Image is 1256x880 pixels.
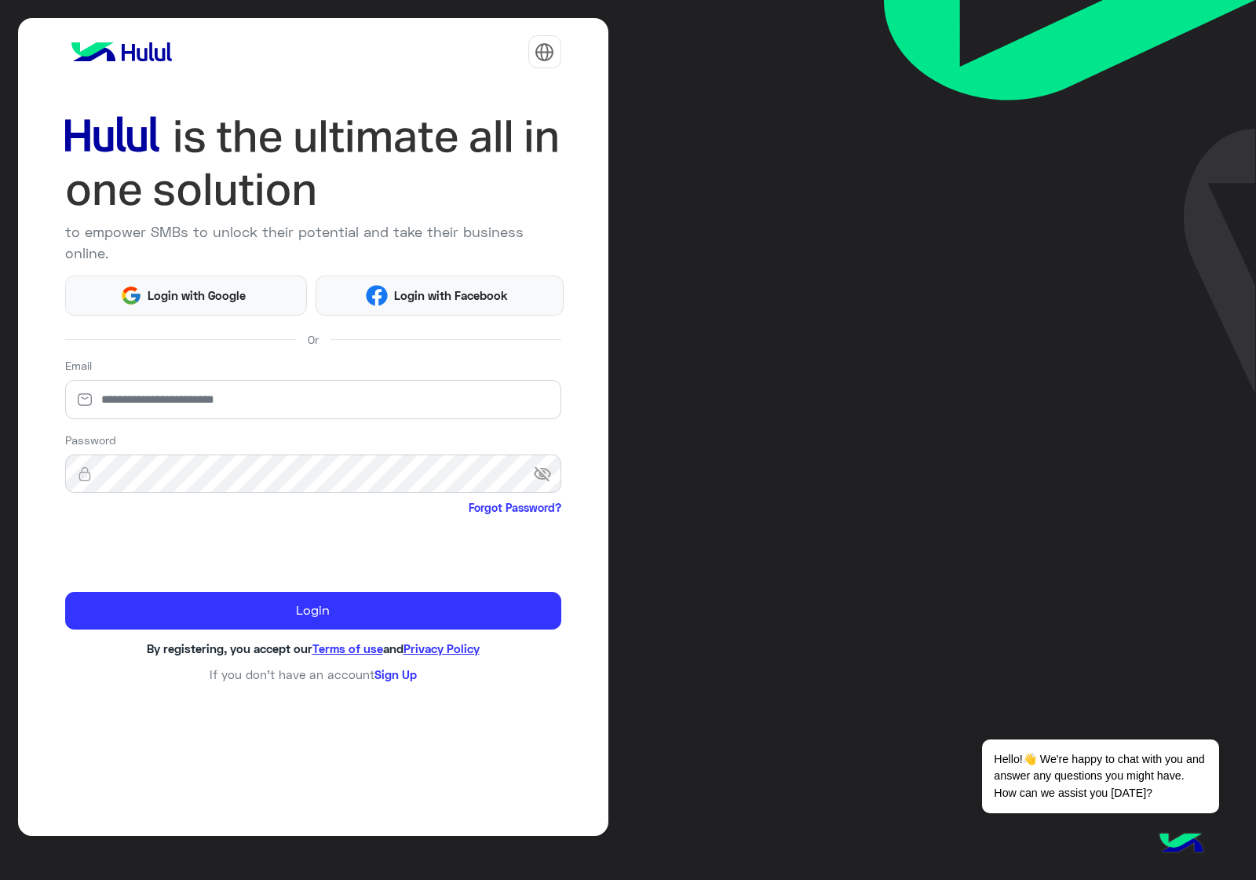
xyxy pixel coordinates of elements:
span: visibility_off [533,460,561,488]
button: Login with Google [65,276,308,316]
label: Password [65,432,116,448]
img: Google [120,285,142,307]
button: Login with Facebook [316,276,564,316]
span: Or [308,331,319,348]
span: Hello!👋 We're happy to chat with you and answer any questions you might have. How can we assist y... [982,739,1218,813]
span: By registering, you accept our [147,641,312,655]
img: hulul-logo.png [1154,817,1209,872]
span: Login with Google [142,287,252,305]
p: to empower SMBs to unlock their potential and take their business online. [65,221,561,264]
h6: If you don’t have an account [65,667,561,681]
iframe: reCAPTCHA [65,519,304,580]
img: hululLoginTitle_EN.svg [65,110,561,216]
a: Terms of use [312,641,383,655]
span: and [383,641,403,655]
img: lock [65,466,104,482]
img: Facebook [366,285,388,307]
img: logo [65,36,178,68]
a: Privacy Policy [403,641,480,655]
button: Login [65,592,561,630]
a: Sign Up [374,667,417,681]
img: email [65,392,104,407]
span: Login with Facebook [388,287,513,305]
img: tab [535,42,554,62]
a: Forgot Password? [469,499,561,516]
label: Email [65,357,92,374]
